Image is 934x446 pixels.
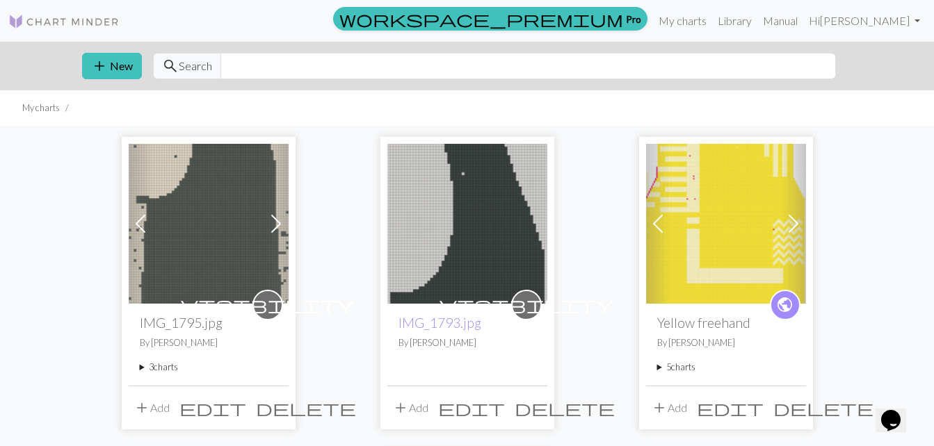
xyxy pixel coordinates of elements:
[129,144,289,304] img: IMG_1795.jpg
[438,399,505,416] i: Edit
[175,395,251,421] button: Edit
[646,144,806,304] img: Yellow freehand
[438,398,505,418] span: edit
[697,398,764,418] span: edit
[712,7,757,35] a: Library
[697,399,764,416] i: Edit
[433,395,510,421] button: Edit
[179,398,246,418] span: edit
[129,395,175,421] button: Add
[339,9,623,28] span: workspace_premium
[256,398,356,418] span: delete
[515,398,615,418] span: delete
[179,58,212,74] span: Search
[387,215,547,229] a: IMG_1793.jpg
[510,395,620,421] button: Delete
[140,315,277,331] h2: IMG_1795.jpg
[82,53,142,79] button: New
[757,7,803,35] a: Manual
[8,13,120,30] img: Logo
[333,7,647,31] a: Pro
[692,395,768,421] button: Edit
[776,294,794,315] span: public
[181,294,355,315] span: visibility
[803,7,926,35] a: Hi[PERSON_NAME]
[773,398,873,418] span: delete
[440,294,613,315] span: visibility
[140,336,277,349] p: By [PERSON_NAME]
[140,361,277,374] summary: 3charts
[651,398,668,418] span: add
[657,336,795,349] p: By [PERSON_NAME]
[181,291,355,319] i: private
[398,315,481,331] a: IMG_1793.jpg
[387,395,433,421] button: Add
[251,395,361,421] button: Delete
[876,390,920,432] iframe: chat widget
[776,291,794,319] i: public
[657,361,795,374] summary: 5charts
[770,290,800,320] a: public
[392,398,409,418] span: add
[398,336,536,349] p: By [PERSON_NAME]
[129,215,289,229] a: IMG_1795.jpg
[653,7,712,35] a: My charts
[646,395,692,421] button: Add
[657,315,795,331] h2: Yellow freehand
[179,399,246,416] i: Edit
[134,398,150,418] span: add
[440,291,613,319] i: private
[162,56,179,76] span: search
[22,101,60,115] li: My charts
[91,56,108,76] span: add
[768,395,878,421] button: Delete
[387,144,547,304] img: IMG_1793.jpg
[646,215,806,229] a: Yellow freehand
